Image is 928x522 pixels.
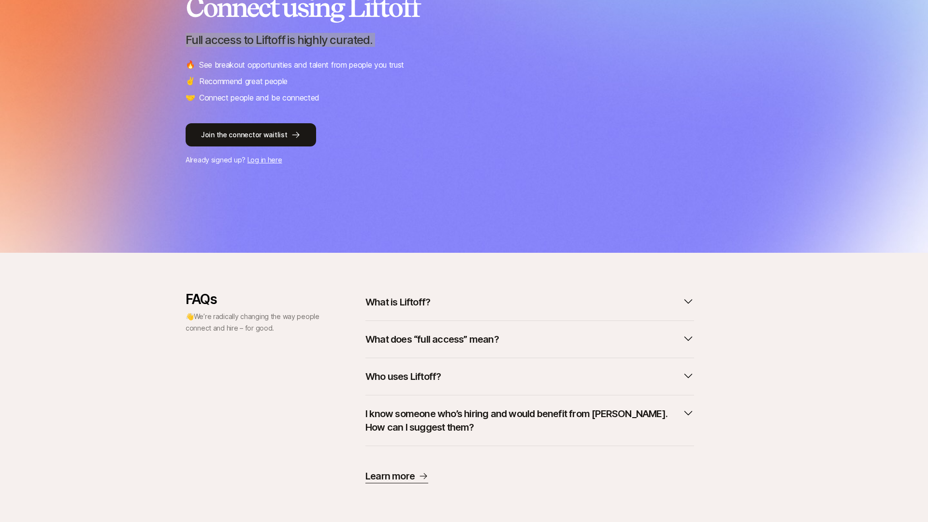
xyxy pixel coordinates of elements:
span: 🔥 [186,58,195,71]
p: 👋 [186,311,321,334]
button: Join the connector waitlist [186,123,316,146]
button: I know someone who’s hiring and would benefit from [PERSON_NAME]. How can I suggest them? [365,403,694,438]
a: Join the connector waitlist [186,123,742,146]
p: Who uses Liftoff? [365,370,441,383]
p: I know someone who’s hiring and would benefit from [PERSON_NAME]. How can I suggest them? [365,407,679,434]
p: Full access to Liftoff is highly curated. [186,33,742,47]
p: See breakout opportunities and talent from people you trust [199,58,404,71]
span: We’re radically changing the way people connect and hire – for good. [186,312,319,332]
span: 🤝 [186,91,195,104]
button: What does “full access” mean? [365,329,694,350]
p: Recommend great people [199,75,288,87]
span: ✌️ [186,75,195,87]
p: What does “full access” mean? [365,333,499,346]
p: Learn more [365,469,415,483]
button: Who uses Liftoff? [365,366,694,387]
p: FAQs [186,291,321,307]
a: Learn more [365,469,428,483]
a: Log in here [247,156,282,164]
p: Connect people and be connected [199,91,319,104]
p: Already signed up? [186,154,742,166]
button: What is Liftoff? [365,291,694,313]
p: What is Liftoff? [365,295,430,309]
